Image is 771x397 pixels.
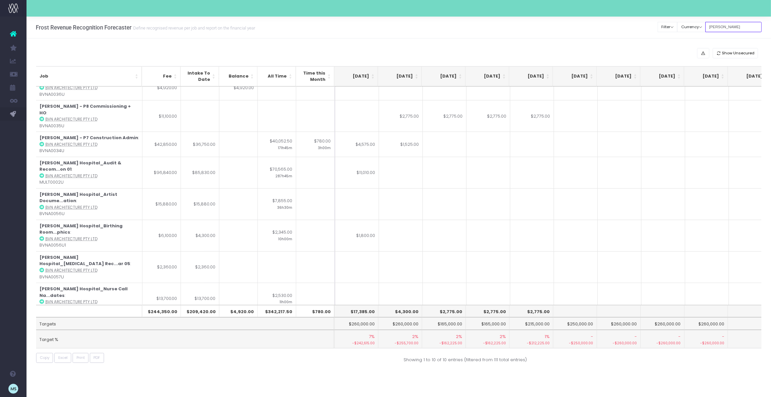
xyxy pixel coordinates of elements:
small: -$255,700.00 [382,340,418,346]
td: $36,750.00 [181,132,219,157]
strong: [PERSON_NAME] Hospital_[MEDICAL_DATA] Rec...ar 05 [39,254,130,267]
td: $96,840.00 [142,157,181,188]
td: $165,000.00 [422,317,466,330]
td: $42,850.00 [142,132,181,157]
td: $2,775.00 [510,100,554,132]
small: -$250,000.00 [557,340,593,346]
span: 2% [412,333,418,340]
strong: [PERSON_NAME] Hospital_Audit & Recom...on 01 [39,160,121,173]
abbr: BVN Architecture Pty Ltd [45,117,97,122]
button: PDF [90,353,104,363]
small: -$260,000.00 [600,340,637,346]
th: Job: activate to sort column ascending [36,66,142,86]
th: Balance: activate to sort column ascending [219,66,257,86]
td: : BVNA0056U1 [36,220,142,251]
input: Search... [705,22,762,32]
th: Jan 26: activate to sort column ascending [466,66,509,86]
span: 7% [369,333,375,340]
td: $165,000.00 [466,317,510,330]
td: $2,775.00 [423,100,467,132]
th: $244,350.00 [142,305,181,317]
img: images/default_profile_image.png [8,384,18,394]
div: Showing 1 to 10 of 10 entries (filtered from 111 total entries) [404,353,527,363]
th: $342,217.50 [257,305,296,317]
td: $2,345.00 [257,220,296,251]
td: : BVNA0035U [36,100,142,132]
abbr: BVN Architecture Pty Ltd [45,268,97,273]
td: : MULT0002U [36,157,142,188]
th: Mar 26: activate to sort column ascending [553,66,597,86]
th: $2,775.00 [466,305,510,317]
td: $11,010.00 [335,157,379,188]
td: $215,000.00 [510,317,553,330]
abbr: BVN Architecture Pty Ltd [45,299,97,305]
small: 36h30m [277,204,292,210]
td: $260,000.00 [641,317,685,330]
span: - [635,333,637,340]
strong: [PERSON_NAME] - P8 Commissioning + HO [39,103,131,116]
th: May 26: activate to sort column ascending [640,66,684,86]
td: $85,830.00 [181,157,219,188]
td: $260,000.00 [597,317,641,330]
th: Oct 25: activate to sort column ascending [334,66,378,86]
td: $2,530.00 [257,283,296,314]
td: $260,000.00 [378,317,422,330]
abbr: BVN Architecture Pty Ltd [45,236,97,242]
th: $4,300.00 [378,305,422,317]
td: $780.00 [296,132,334,157]
strong: [PERSON_NAME] Hospital_Birthing Room...phics [39,223,123,236]
small: 11h00m [280,299,292,305]
td: : BVNA0036U [36,75,142,100]
small: -$162,225.00 [425,340,462,346]
small: Define recognised revenue per job and report on the financial year [132,24,255,31]
td: $2,360.00 [181,251,219,283]
span: 1% [545,333,550,340]
td: $6,100.00 [142,220,181,251]
button: Excel [54,353,71,363]
abbr: BVN Architecture Pty Ltd [45,173,97,179]
th: All Time: activate to sort column ascending [257,66,296,86]
th: Apr 26: activate to sort column ascending [597,66,640,86]
small: -$162,225.00 [469,340,506,346]
th: $780.00 [296,305,334,317]
th: Time this Month: activate to sort column ascending [296,66,334,86]
td: $15,880.00 [181,188,219,220]
td: $13,700.00 [142,283,181,314]
th: $209,420.00 [181,305,219,317]
small: -$212,225.00 [513,340,550,346]
span: - [591,333,593,340]
td: $15,880.00 [142,188,181,220]
span: Excel [58,355,68,361]
th: Nov 25: activate to sort column ascending [378,66,422,86]
th: $4,920.00 [219,305,257,317]
td: $4,300.00 [181,220,219,251]
span: 2% [500,333,506,340]
abbr: BVN Architecture Pty Ltd [45,85,97,90]
small: 3h00m [318,144,331,150]
td: $4,920.00 [219,75,257,100]
td: : BVNA0056U [36,188,142,220]
span: Print [77,355,85,361]
th: Feb 26: activate to sort column ascending [509,66,553,86]
button: Print [73,353,88,363]
td: $70,565.00 [257,157,296,188]
td: : BVNA0056U2 [36,283,142,314]
small: 287h45m [275,173,292,179]
td: $2,360.00 [142,251,181,283]
span: Copy [40,355,49,361]
small: -$242,615.00 [338,340,375,346]
span: PDF [93,355,100,361]
td: : BVNA0034U [36,132,142,157]
th: $17,385.00 [335,305,378,317]
abbr: BVN Architecture Pty Ltd [45,205,97,210]
th: Jun 26: activate to sort column ascending [684,66,728,86]
strong: [PERSON_NAME] - P7 Construction Admin [39,135,138,141]
th: Dec 25: activate to sort column ascending [422,66,466,86]
small: 171h45m [278,144,292,150]
th: Intake To Date: activate to sort column ascending [181,66,219,86]
td: $260,000.00 [685,317,728,330]
td: Target % [36,330,334,348]
td: $40,052.50 [257,132,296,157]
button: Filter [658,22,678,32]
th: $2,775.00 [510,305,553,317]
